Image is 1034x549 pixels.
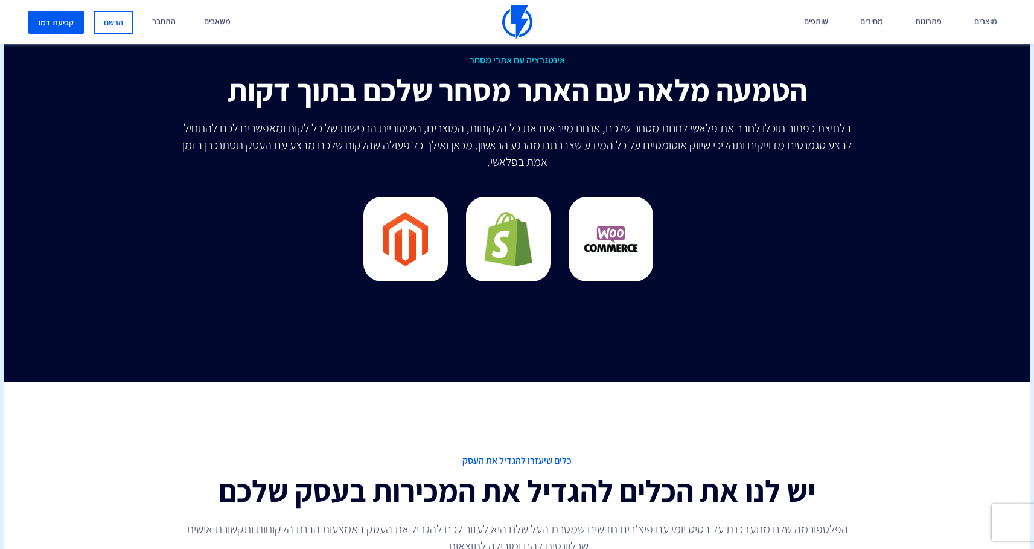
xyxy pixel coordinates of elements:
a: קביעת דמו [28,11,84,34]
p: בלחיצת כפתור תוכלו לחבר את פלאשי לחנות מסחר שלכם, אנחנו מייבאים את כל הלקוחות, המוצרים, היסטוריית... [172,120,863,170]
span: אינטגרציה עם אתרי מסחר [86,54,949,68]
img: Shopify [481,212,535,266]
a: הרשם [94,11,133,34]
img: Woocommerce [584,212,638,266]
span: כלים שיעזרו להגדיל את העסק [77,454,958,468]
img: Magento [383,212,429,266]
h2: הטמעה מלאה עם האתר מסחר שלכם בתוך דקות [86,74,949,108]
h2: יש לנו את הכלים להגדיל את המכירות בעסק שלכם [77,474,958,509]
